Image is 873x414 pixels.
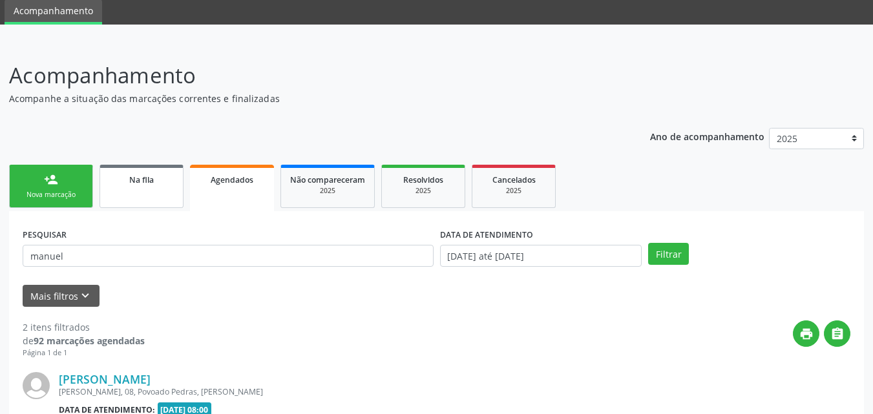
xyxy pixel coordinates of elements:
button: Filtrar [648,243,689,265]
div: Página 1 de 1 [23,347,145,358]
a: [PERSON_NAME] [59,372,151,386]
div: [PERSON_NAME], 08, Povoado Pedras, [PERSON_NAME] [59,386,657,397]
i: keyboard_arrow_down [78,289,92,303]
input: Nome, CNS [23,245,434,267]
div: 2025 [481,186,546,196]
span: Resolvidos [403,174,443,185]
strong: 92 marcações agendadas [34,335,145,347]
div: de [23,334,145,347]
button: Mais filtroskeyboard_arrow_down [23,285,100,307]
i:  [830,327,845,341]
input: Selecione um intervalo [440,245,642,267]
button:  [824,320,850,347]
div: 2 itens filtrados [23,320,145,334]
div: person_add [44,172,58,187]
img: img [23,372,50,399]
div: 2025 [290,186,365,196]
label: DATA DE ATENDIMENTO [440,225,533,245]
p: Ano de acompanhamento [650,128,764,144]
div: 2025 [391,186,456,196]
span: Agendados [211,174,253,185]
button: print [793,320,819,347]
p: Acompanhamento [9,59,607,92]
div: Nova marcação [19,190,83,200]
label: PESQUISAR [23,225,67,245]
p: Acompanhe a situação das marcações correntes e finalizadas [9,92,607,105]
span: Na fila [129,174,154,185]
span: Cancelados [492,174,536,185]
i: print [799,327,814,341]
span: Não compareceram [290,174,365,185]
